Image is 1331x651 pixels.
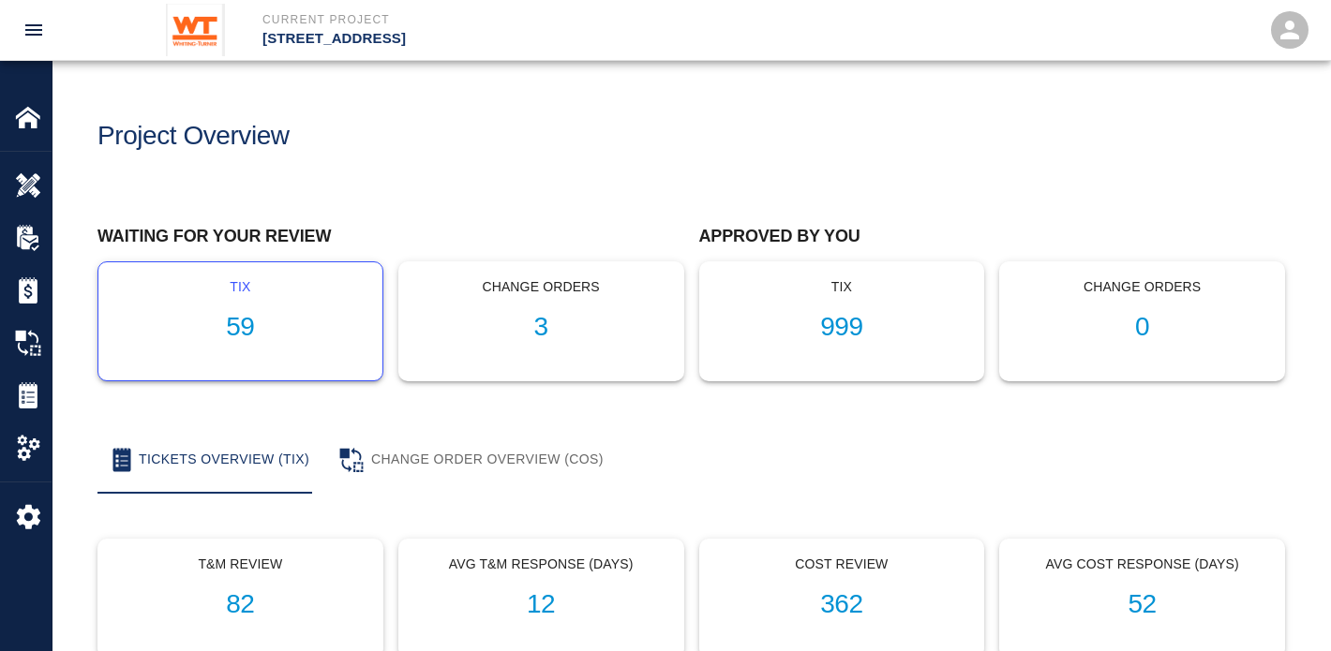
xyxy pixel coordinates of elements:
[715,312,969,343] h1: 999
[1020,449,1331,651] iframe: Chat Widget
[262,11,767,28] p: Current Project
[1015,589,1269,620] h1: 52
[414,277,668,297] p: Change Orders
[715,589,969,620] h1: 362
[97,121,290,152] h1: Project Overview
[97,426,324,494] button: Tickets Overview (TIX)
[113,589,367,620] h1: 82
[166,4,225,56] img: Whiting-Turner
[113,555,367,574] p: T&M Review
[414,555,668,574] p: Avg T&M Response (Days)
[1015,277,1269,297] p: Change Orders
[97,227,684,247] h2: Waiting for your review
[715,555,969,574] p: Cost Review
[715,277,969,297] p: tix
[414,589,668,620] h1: 12
[262,28,767,50] p: [STREET_ADDRESS]
[1015,312,1269,343] h1: 0
[113,312,367,343] h1: 59
[113,277,367,297] p: tix
[414,312,668,343] h1: 3
[324,426,619,494] button: Change Order Overview (COS)
[1015,555,1269,574] p: Avg Cost Response (Days)
[699,227,1286,247] h2: Approved by you
[11,7,56,52] button: open drawer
